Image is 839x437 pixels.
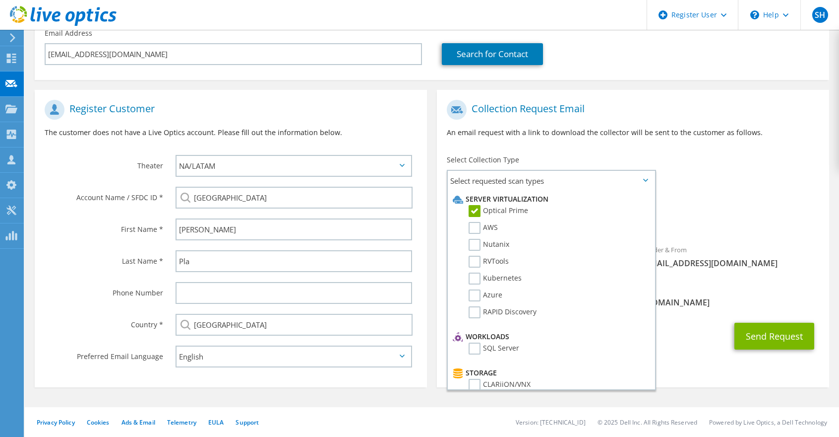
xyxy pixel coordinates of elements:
[450,367,650,379] li: Storage
[447,100,814,120] h1: Collection Request Email
[45,155,163,171] label: Theater
[709,418,827,427] li: Powered by Live Optics, a Dell Technology
[45,187,163,203] label: Account Name / SFDC ID *
[469,222,498,234] label: AWS
[469,343,519,355] label: SQL Server
[121,418,155,427] a: Ads & Email
[167,418,196,427] a: Telemetry
[45,28,92,38] label: Email Address
[442,43,543,65] a: Search for Contact
[812,7,828,23] span: SH
[450,193,650,205] li: Server Virtualization
[469,256,509,268] label: RVTools
[87,418,110,427] a: Cookies
[236,418,259,427] a: Support
[447,127,819,138] p: An email request with a link to download the collector will be sent to the customer as follows.
[45,127,417,138] p: The customer does not have a Live Optics account. Please fill out the information below.
[45,100,412,120] h1: Register Customer
[469,290,502,301] label: Azure
[450,331,650,343] li: Workloads
[45,346,163,362] label: Preferred Email Language
[469,205,528,217] label: Optical Prime
[37,418,75,427] a: Privacy Policy
[469,239,509,251] label: Nutanix
[45,218,163,234] label: First Name *
[448,171,655,191] span: Select requested scan types
[437,195,829,234] div: Requested Collections
[447,155,519,165] label: Select Collection Type
[469,306,537,318] label: RAPID Discovery
[208,418,224,427] a: EULA
[750,10,759,19] svg: \n
[643,258,819,269] span: [EMAIL_ADDRESS][DOMAIN_NAME]
[734,323,814,350] button: Send Request
[437,239,633,274] div: To
[633,239,829,274] div: Sender & From
[516,418,586,427] li: Version: [TECHNICAL_ID]
[469,273,522,285] label: Kubernetes
[598,418,697,427] li: © 2025 Dell Inc. All Rights Reserved
[45,314,163,330] label: Country *
[437,279,829,313] div: CC & Reply To
[45,250,163,266] label: Last Name *
[469,379,531,391] label: CLARiiON/VNX
[45,282,163,298] label: Phone Number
